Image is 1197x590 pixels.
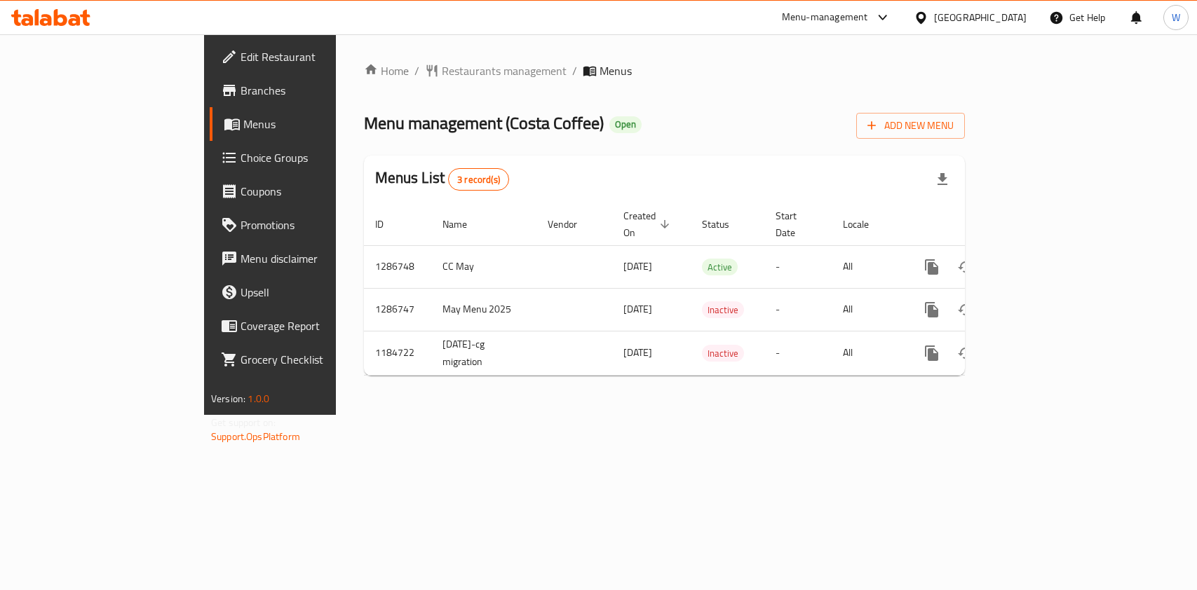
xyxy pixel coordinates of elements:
[949,250,982,284] button: Change Status
[210,107,404,141] a: Menus
[210,343,404,376] a: Grocery Checklist
[364,62,965,79] nav: breadcrumb
[414,62,419,79] li: /
[241,317,393,334] span: Coverage Report
[210,275,404,309] a: Upsell
[915,336,949,370] button: more
[431,288,536,331] td: May Menu 2025
[210,40,404,74] a: Edit Restaurant
[702,345,744,362] div: Inactive
[241,149,393,166] span: Choice Groups
[832,288,904,331] td: All
[600,62,632,79] span: Menus
[572,62,577,79] li: /
[442,216,485,233] span: Name
[210,141,404,174] a: Choice Groups
[623,207,674,241] span: Created On
[832,245,904,288] td: All
[949,293,982,327] button: Change Status
[364,107,604,139] span: Menu management ( Costa Coffee )
[241,284,393,301] span: Upsell
[431,331,536,375] td: [DATE]-cg migration
[241,250,393,267] span: Menu disclaimer
[934,10,1027,25] div: [GEOGRAPHIC_DATA]
[609,118,642,130] span: Open
[843,216,887,233] span: Locale
[431,245,536,288] td: CC May
[623,257,652,275] span: [DATE]
[375,167,509,191] h2: Menus List
[782,9,868,26] div: Menu-management
[702,216,748,233] span: Status
[210,208,404,242] a: Promotions
[702,259,738,275] span: Active
[904,203,1061,246] th: Actions
[548,216,595,233] span: Vendor
[832,331,904,375] td: All
[210,242,404,275] a: Menu disclaimer
[449,173,508,186] span: 3 record(s)
[241,82,393,99] span: Branches
[609,116,642,133] div: Open
[949,336,982,370] button: Change Status
[623,300,652,318] span: [DATE]
[210,309,404,343] a: Coverage Report
[211,413,276,432] span: Get support on:
[425,62,567,79] a: Restaurants management
[926,163,959,196] div: Export file
[776,207,815,241] span: Start Date
[1172,10,1180,25] span: W
[211,390,245,408] span: Version:
[364,203,1061,376] table: enhanced table
[867,117,954,135] span: Add New Menu
[764,331,832,375] td: -
[915,250,949,284] button: more
[210,74,404,107] a: Branches
[764,288,832,331] td: -
[702,345,744,362] span: Inactive
[210,174,404,208] a: Coupons
[248,390,269,408] span: 1.0.0
[211,427,300,446] a: Support.OpsPlatform
[623,343,652,362] span: [DATE]
[241,351,393,368] span: Grocery Checklist
[856,113,965,139] button: Add New Menu
[241,48,393,65] span: Edit Restaurant
[241,217,393,233] span: Promotions
[442,62,567,79] span: Restaurants management
[764,245,832,288] td: -
[375,216,402,233] span: ID
[448,168,509,191] div: Total records count
[241,183,393,200] span: Coupons
[243,116,393,132] span: Menus
[702,302,744,318] span: Inactive
[915,293,949,327] button: more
